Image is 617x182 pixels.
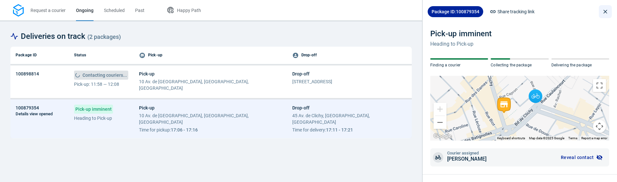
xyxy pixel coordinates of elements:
[292,127,325,132] span: Time for delivery
[433,152,443,163] span: bike
[434,103,447,116] button: Zoom in
[16,105,39,111] span: 100879354
[74,105,113,114] span: Pick-up imminent
[104,8,125,13] span: Scheduled
[74,115,113,121] p: Heading to Pick-up
[432,132,453,141] img: Google
[292,112,407,125] span: 45 Av. de Clichy, [GEOGRAPHIC_DATA], [GEOGRAPHIC_DATA]
[76,8,94,13] span: Ongoing
[75,72,127,78] div: Contacting couriers...
[497,8,535,16] span: Share tracking link
[497,136,525,141] button: Keyboard shortcuts
[21,31,121,41] span: Deliveries on track
[10,47,69,64] th: Package ID
[16,71,39,77] span: 100898814
[568,136,577,140] a: Terms
[434,116,447,129] button: Zoom out
[292,78,332,85] span: [STREET_ADDRESS]
[87,33,121,40] span: ( 2 packages )
[529,136,564,140] span: Map data ©2025 Google
[432,8,479,15] span: Package ID: 100879354
[292,52,407,59] div: Drop-off
[430,28,492,39] div: Pick-up imminent
[292,127,407,133] span: :
[593,79,606,92] button: Toggle fullscreen view
[139,78,282,91] span: 10 Av. de [GEOGRAPHIC_DATA], [GEOGRAPHIC_DATA], [GEOGRAPHIC_DATA]
[31,8,66,13] span: Request a courier
[69,47,134,64] th: Status
[593,120,606,133] button: Map camera controls
[551,62,609,68] p: Delivering the package
[430,40,492,48] p: Heading to Pick-up
[581,136,607,140] a: Report a map error
[135,8,145,13] span: Past
[139,105,282,111] span: Pick-up
[599,5,612,18] button: close drawer
[13,4,24,17] img: Logo
[447,155,486,163] span: [PERSON_NAME]
[139,127,282,133] span: :
[139,127,170,132] span: Time for pickup
[447,151,486,155] span: Courier assigned
[430,62,488,68] p: Finding a courier
[171,127,198,132] span: 17:06 - 17:16
[177,8,201,13] span: Happy Path
[74,81,128,87] p: Pick-up: 11:58 — 12:08
[292,105,407,111] span: Drop-off
[139,71,282,77] span: Pick-up
[432,132,453,141] a: Open this area in Google Maps (opens a new window)
[16,112,53,116] span: Details view opened
[326,127,353,132] span: 17:11 - 17:21
[139,112,282,125] span: 10 Av. de [GEOGRAPHIC_DATA], [GEOGRAPHIC_DATA], [GEOGRAPHIC_DATA]
[491,62,548,68] p: Collecting the package
[139,52,282,59] div: Pick-up
[561,155,594,160] span: Reveal contact
[292,71,332,77] span: Drop-off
